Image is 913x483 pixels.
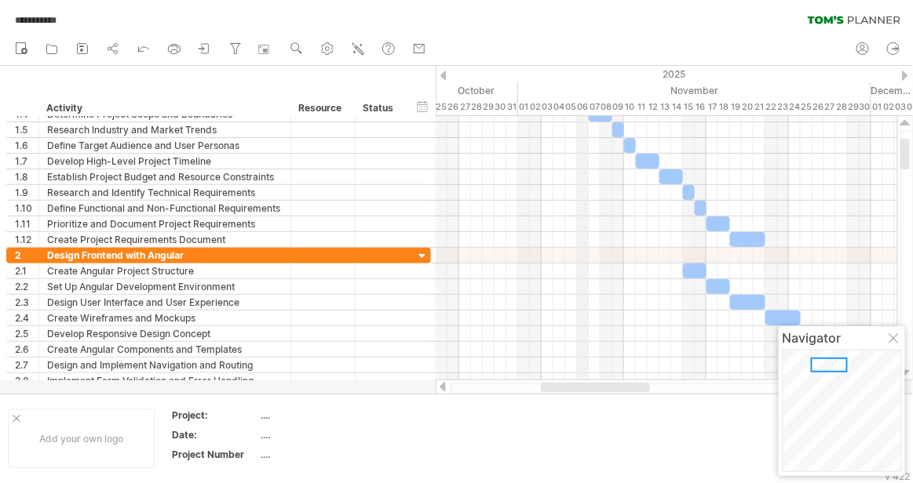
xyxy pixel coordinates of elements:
[683,99,695,115] div: Saturday, 15 November 2025
[15,216,38,231] div: 1.11
[459,99,471,115] div: Monday, 27 October 2025
[15,358,38,372] div: 2.7
[483,99,495,115] div: Wednesday, 29 October 2025
[518,99,530,115] div: Saturday, 1 November 2025
[783,330,901,346] div: Navigator
[172,409,258,422] div: Project:
[46,100,282,116] div: Activity
[648,99,659,115] div: Wednesday, 12 November 2025
[15,326,38,341] div: 2.5
[871,99,883,115] div: Monday, 1 December 2025
[47,310,283,325] div: Create Wireframes and Mockups
[436,99,447,115] div: Saturday, 25 October 2025
[659,99,671,115] div: Thursday, 13 November 2025
[47,263,283,278] div: Create Angular Project Structure
[47,248,283,263] div: Design Frontend with Angular
[15,279,38,294] div: 2.2
[695,99,707,115] div: Sunday, 16 November 2025
[47,169,283,184] div: Establish Project Budget and Resource Constraints
[47,185,283,200] div: Research and Identify Technical Requirements
[47,201,283,216] div: Define Functional and Non-Functional Requirements
[261,409,393,422] div: ....
[636,99,648,115] div: Tuesday, 11 November 2025
[15,154,38,169] div: 1.7
[15,248,38,263] div: 2
[518,82,871,99] div: November 2025
[47,373,283,388] div: Implement Form Validation and Error Handling
[506,99,518,115] div: Friday, 31 October 2025
[15,263,38,278] div: 2.1
[765,99,777,115] div: Saturday, 22 November 2025
[824,99,836,115] div: Thursday, 27 November 2025
[15,185,38,200] div: 1.9
[777,99,789,115] div: Sunday, 23 November 2025
[47,326,283,341] div: Develop Responsive Design Concept
[47,358,283,372] div: Design and Implement Navigation and Routing
[172,428,258,441] div: Date:
[172,448,258,461] div: Project Number
[754,99,765,115] div: Friday, 21 November 2025
[363,100,397,116] div: Status
[8,409,155,468] div: Add your own logo
[298,100,346,116] div: Resource
[577,99,589,115] div: Thursday, 6 November 2025
[447,99,459,115] div: Sunday, 26 October 2025
[47,122,283,137] div: Research Industry and Market Trends
[718,99,730,115] div: Tuesday, 18 November 2025
[883,99,895,115] div: Tuesday, 2 December 2025
[789,99,801,115] div: Monday, 24 November 2025
[836,99,848,115] div: Friday, 28 November 2025
[15,373,38,388] div: 2.8
[495,99,506,115] div: Thursday, 30 October 2025
[15,342,38,357] div: 2.6
[813,99,824,115] div: Wednesday, 26 November 2025
[47,342,283,357] div: Create Angular Components and Templates
[15,232,38,247] div: 1.12
[801,99,813,115] div: Tuesday, 25 November 2025
[612,99,624,115] div: Sunday, 9 November 2025
[47,295,283,310] div: Design User Interface and User Experience
[15,201,38,216] div: 1.10
[47,138,283,153] div: Define Target Audience and User Personas
[601,99,612,115] div: Saturday, 8 November 2025
[47,216,283,231] div: Prioritize and Document Project Requirements
[707,99,718,115] div: Monday, 17 November 2025
[15,295,38,310] div: 2.3
[15,138,38,153] div: 1.6
[15,310,38,325] div: 2.4
[261,428,393,441] div: ....
[15,169,38,184] div: 1.8
[47,154,283,169] div: Develop High-Level Project Timeline
[730,99,742,115] div: Wednesday, 19 November 2025
[261,448,393,461] div: ....
[47,279,283,294] div: Set Up Angular Development Environment
[895,99,907,115] div: Wednesday, 3 December 2025
[624,99,636,115] div: Monday, 10 November 2025
[542,99,553,115] div: Monday, 3 November 2025
[589,99,601,115] div: Friday, 7 November 2025
[530,99,542,115] div: Sunday, 2 November 2025
[471,99,483,115] div: Tuesday, 28 October 2025
[886,470,911,482] div: v 422
[15,122,38,137] div: 1.5
[47,232,283,247] div: Create Project Requirements Document
[553,99,565,115] div: Tuesday, 4 November 2025
[671,99,683,115] div: Friday, 14 November 2025
[565,99,577,115] div: Wednesday, 5 November 2025
[742,99,754,115] div: Thursday, 20 November 2025
[848,99,860,115] div: Saturday, 29 November 2025
[860,99,871,115] div: Sunday, 30 November 2025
